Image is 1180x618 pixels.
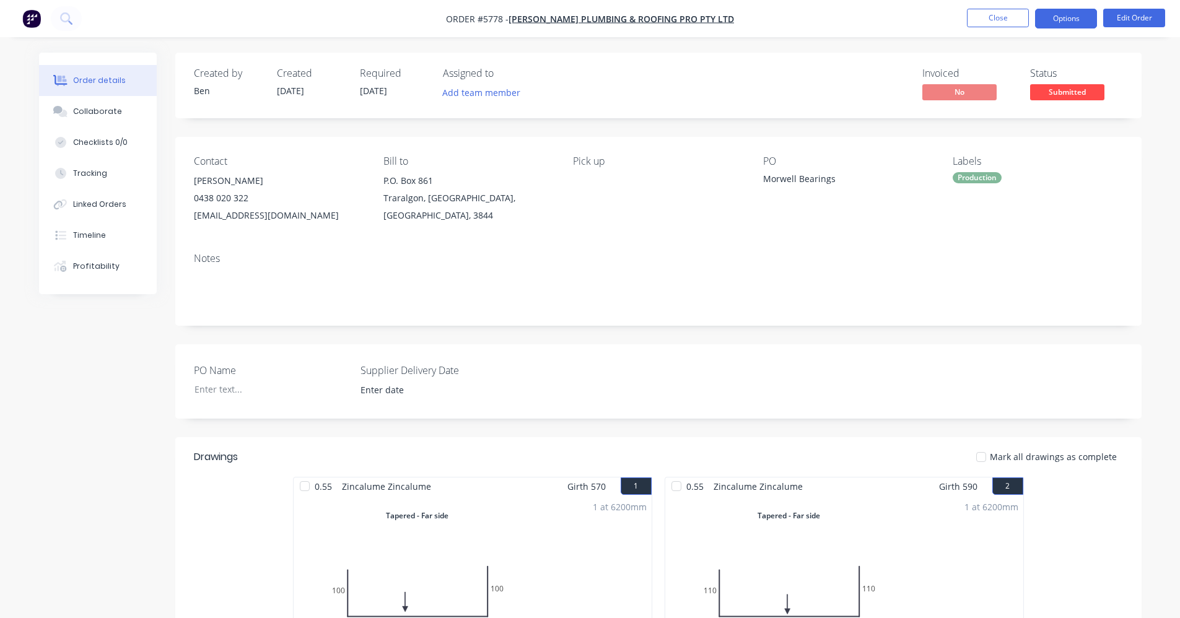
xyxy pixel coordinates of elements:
button: Tracking [39,158,157,189]
div: 0438 020 322 [194,189,364,207]
span: Zincalume Zincalume [337,477,436,495]
div: Profitability [73,261,120,272]
div: Status [1030,67,1123,79]
div: Invoiced [922,67,1015,79]
div: [PERSON_NAME]0438 020 322[EMAIL_ADDRESS][DOMAIN_NAME] [194,172,364,224]
button: Order details [39,65,157,96]
div: PO [763,155,933,167]
div: Contact [194,155,364,167]
div: 1 at 6200mm [964,500,1018,513]
div: Checklists 0/0 [73,137,128,148]
div: Traralgon, [GEOGRAPHIC_DATA], [GEOGRAPHIC_DATA], 3844 [383,189,553,224]
div: [EMAIL_ADDRESS][DOMAIN_NAME] [194,207,364,224]
div: Created by [194,67,262,79]
div: P.O. Box 861 [383,172,553,189]
div: Ben [194,84,262,97]
button: Checklists 0/0 [39,127,157,158]
span: Order #5778 - [446,13,509,25]
button: Submitted [1030,84,1104,103]
span: Mark all drawings as complete [990,450,1117,463]
div: Required [360,67,428,79]
div: Notes [194,253,1123,264]
div: Tracking [73,168,107,179]
button: Close [967,9,1029,27]
button: Linked Orders [39,189,157,220]
div: 1 at 6200mm [593,500,647,513]
div: Timeline [73,230,106,241]
button: Timeline [39,220,157,251]
button: Options [1035,9,1097,28]
div: Morwell Bearings [763,172,918,189]
div: Assigned to [443,67,567,79]
button: Edit Order [1103,9,1165,27]
img: Factory [22,9,41,28]
span: Girth 570 [567,477,606,495]
span: Girth 590 [939,477,977,495]
label: Supplier Delivery Date [361,363,515,378]
div: Pick up [573,155,743,167]
div: Drawings [194,450,238,464]
span: Zincalume Zincalume [709,477,808,495]
button: 2 [992,477,1023,495]
input: Enter date [352,381,506,399]
div: Linked Orders [73,199,126,210]
div: [PERSON_NAME] [194,172,364,189]
div: Created [277,67,345,79]
span: 0.55 [681,477,709,495]
span: [DATE] [360,85,387,97]
span: No [922,84,997,100]
div: Labels [953,155,1122,167]
a: [PERSON_NAME] PLUMBING & ROOFING PRO PTY LTD [509,13,734,25]
div: Bill to [383,155,553,167]
span: [DATE] [277,85,304,97]
div: P.O. Box 861Traralgon, [GEOGRAPHIC_DATA], [GEOGRAPHIC_DATA], 3844 [383,172,553,224]
button: Add team member [443,84,527,101]
label: PO Name [194,363,349,378]
span: 0.55 [310,477,337,495]
div: Collaborate [73,106,122,117]
button: Collaborate [39,96,157,127]
div: Order details [73,75,126,86]
button: Add team member [435,84,527,101]
span: Submitted [1030,84,1104,100]
button: 1 [621,477,652,495]
button: Profitability [39,251,157,282]
div: Production [953,172,1002,183]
